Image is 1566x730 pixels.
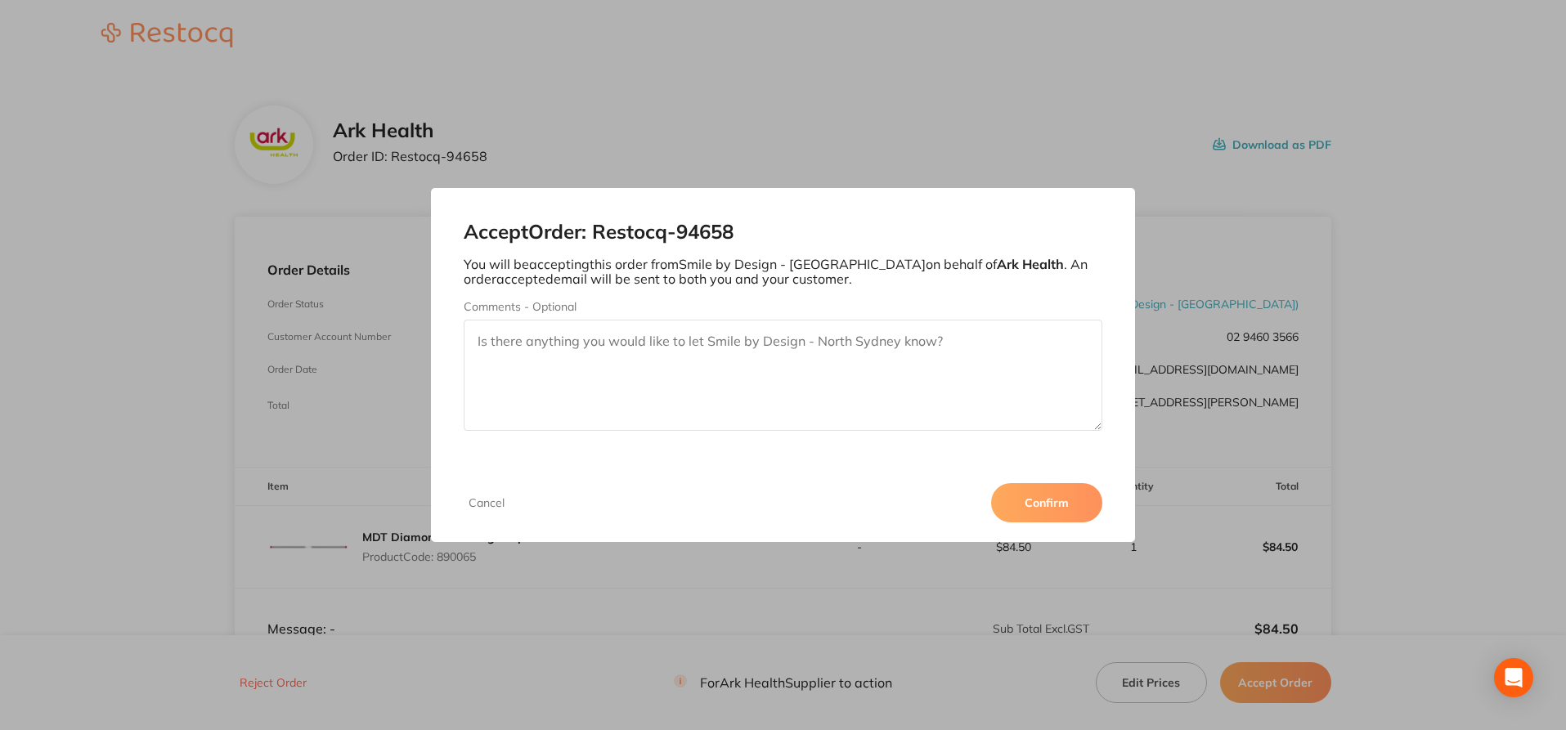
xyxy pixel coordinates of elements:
div: Open Intercom Messenger [1494,658,1533,697]
button: Confirm [991,483,1102,522]
button: Cancel [464,495,509,510]
b: Ark Health [997,256,1064,272]
h2: Accept Order: Restocq- 94658 [464,221,1103,244]
label: Comments - Optional [464,300,1103,313]
p: You will be accepting this order from Smile by Design - [GEOGRAPHIC_DATA] on behalf of . An order... [464,257,1103,287]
